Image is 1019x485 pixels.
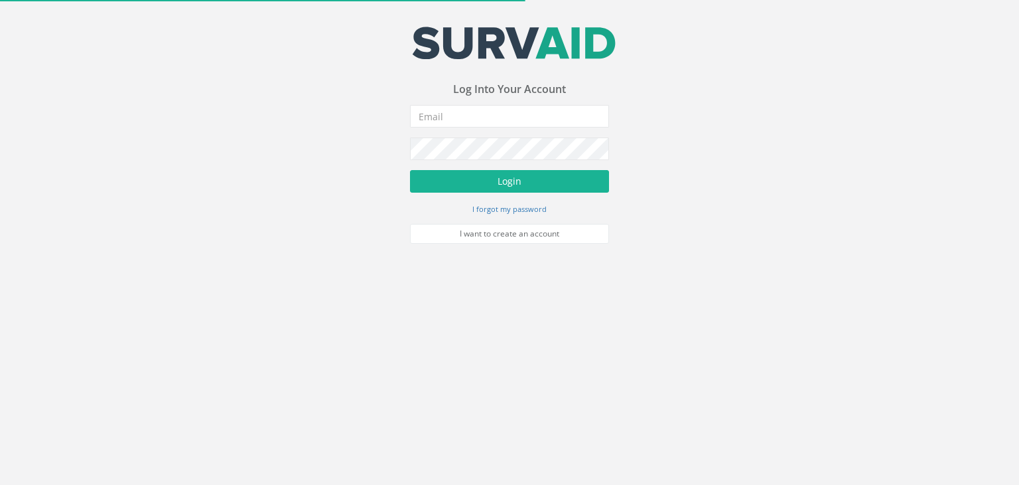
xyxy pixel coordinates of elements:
[410,105,609,128] input: Email
[410,170,609,193] button: Login
[410,224,609,244] a: I want to create an account
[410,84,609,96] h3: Log Into Your Account
[472,203,547,215] a: I forgot my password
[472,204,547,214] small: I forgot my password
